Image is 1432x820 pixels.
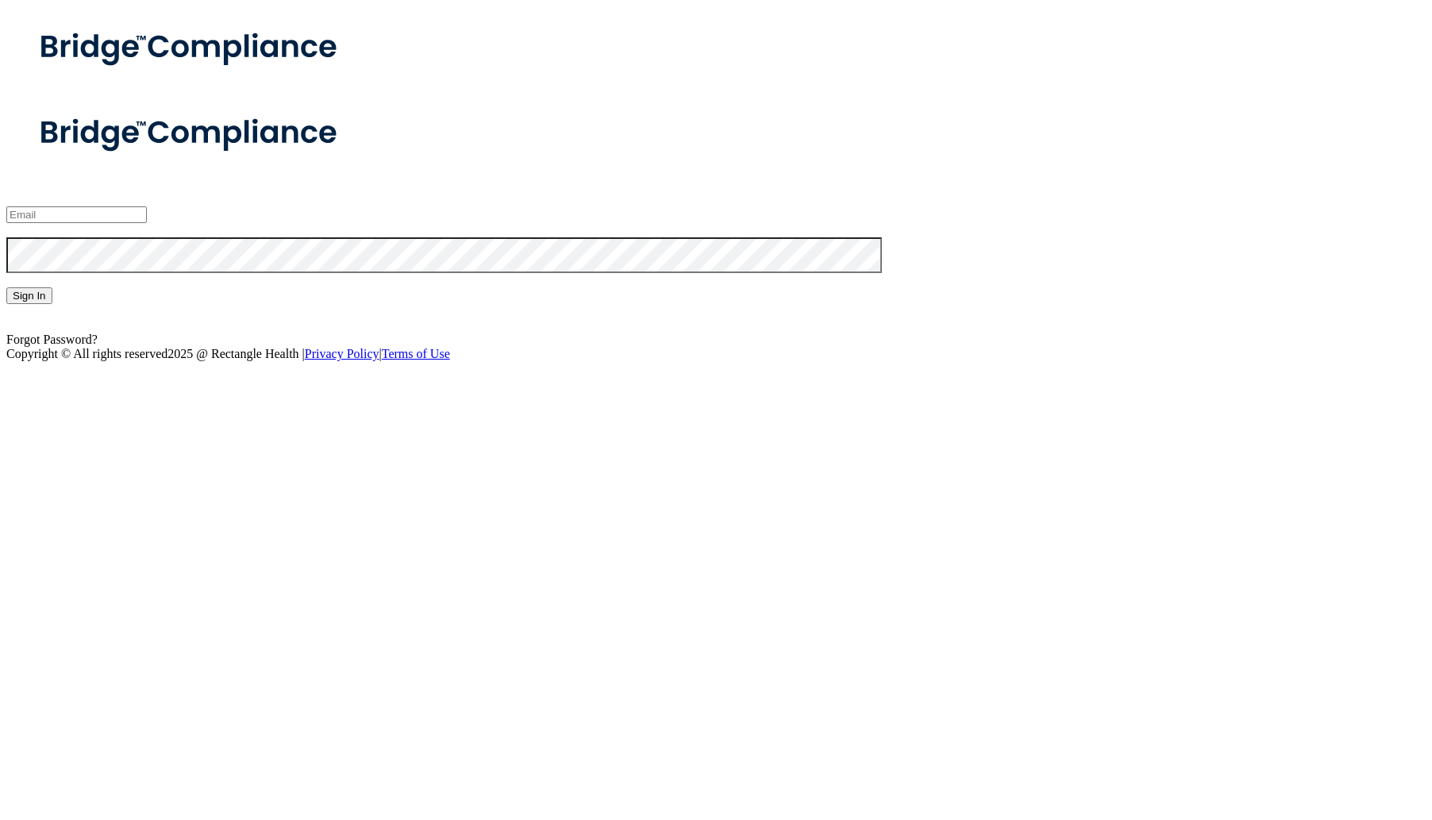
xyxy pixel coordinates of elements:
div: Copyright © All rights reserved 2025 @ Rectangle Health | | [6,347,1426,361]
img: bridge_compliance_login_screen.278c3ca4.svg [6,6,376,89]
a: Terms of Use [382,347,450,360]
img: bridge_compliance_login_screen.278c3ca4.svg [6,92,376,175]
button: Sign In [6,287,52,304]
a: Privacy Policy [305,347,379,360]
input: Email [6,206,147,223]
a: Forgot Password? [6,333,98,346]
